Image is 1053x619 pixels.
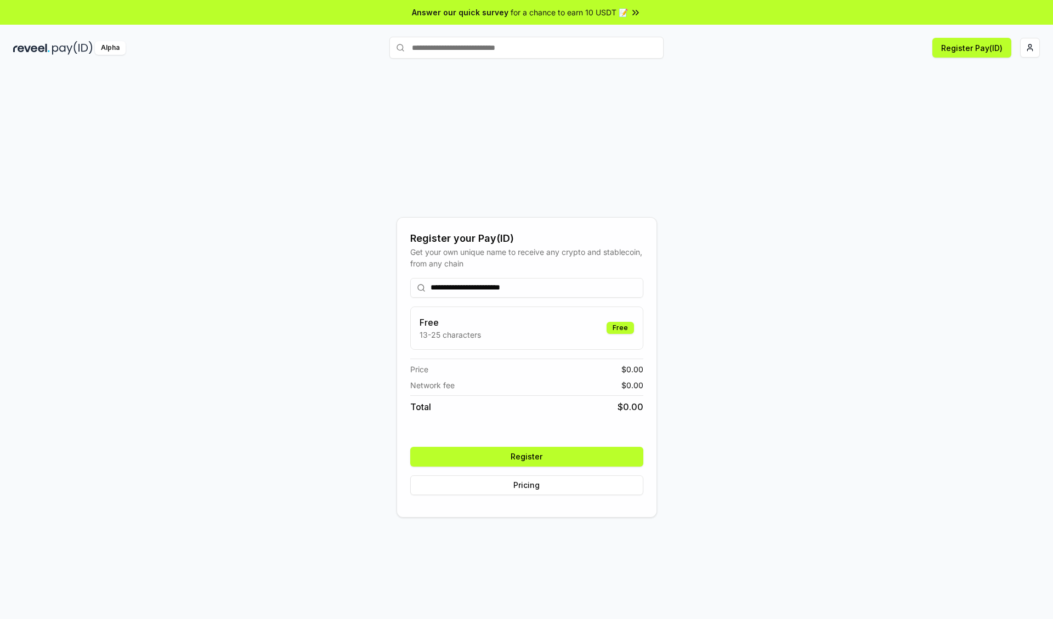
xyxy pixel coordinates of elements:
[410,364,428,375] span: Price
[607,322,634,334] div: Free
[420,316,481,329] h3: Free
[618,400,643,413] span: $ 0.00
[52,41,93,55] img: pay_id
[932,38,1011,58] button: Register Pay(ID)
[95,41,126,55] div: Alpha
[621,379,643,391] span: $ 0.00
[410,246,643,269] div: Get your own unique name to receive any crypto and stablecoin, from any chain
[410,475,643,495] button: Pricing
[410,379,455,391] span: Network fee
[621,364,643,375] span: $ 0.00
[13,41,50,55] img: reveel_dark
[410,447,643,467] button: Register
[412,7,508,18] span: Answer our quick survey
[410,231,643,246] div: Register your Pay(ID)
[511,7,628,18] span: for a chance to earn 10 USDT 📝
[420,329,481,340] p: 13-25 characters
[410,400,431,413] span: Total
